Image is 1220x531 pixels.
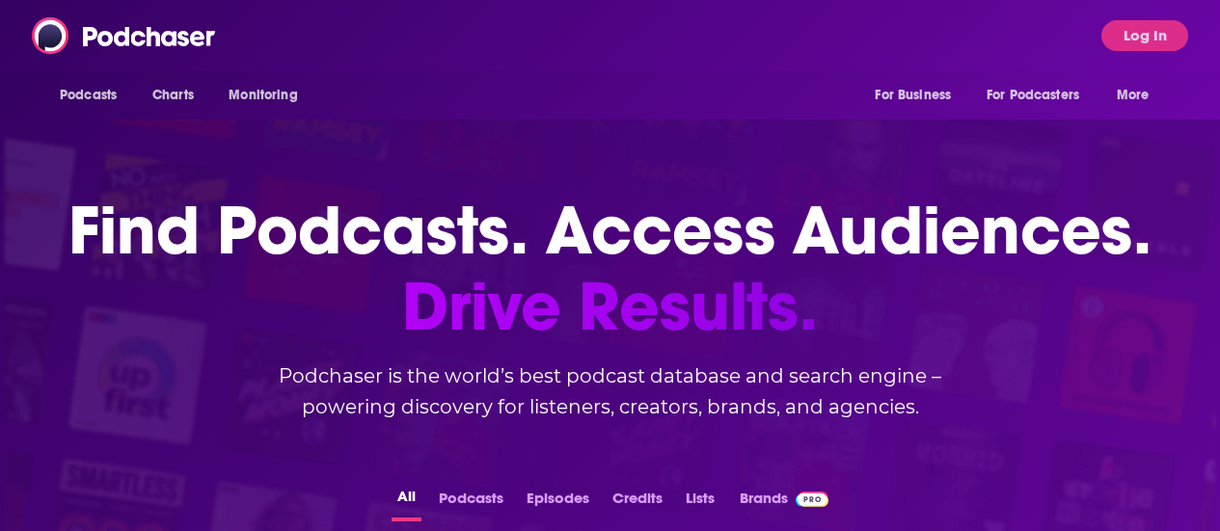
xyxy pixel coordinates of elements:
button: Credits [607,484,668,521]
button: All [392,484,421,521]
button: Episodes [521,484,595,521]
button: open menu [1103,77,1174,114]
span: Charts [152,82,194,109]
h1: Find Podcasts. Access Audiences. [68,193,1152,345]
span: For Business [875,82,951,109]
button: Lists [680,484,720,521]
button: open menu [215,77,322,114]
span: For Podcasters [987,82,1079,109]
button: open menu [974,77,1107,114]
button: open menu [861,77,975,114]
a: BrandsPodchaser Pro [740,484,829,521]
span: Drive Results. [68,269,1152,345]
button: open menu [46,77,142,114]
span: More [1117,82,1150,109]
button: Log In [1101,20,1188,51]
span: Podcasts [60,82,117,109]
img: Podchaser Pro [796,491,829,507]
img: Podchaser - Follow, Share and Rate Podcasts [32,17,217,54]
h2: Podchaser is the world’s best podcast database and search engine – powering discovery for listene... [225,360,996,422]
button: Podcasts [433,484,509,521]
a: Charts [140,77,205,114]
span: Monitoring [229,82,297,109]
